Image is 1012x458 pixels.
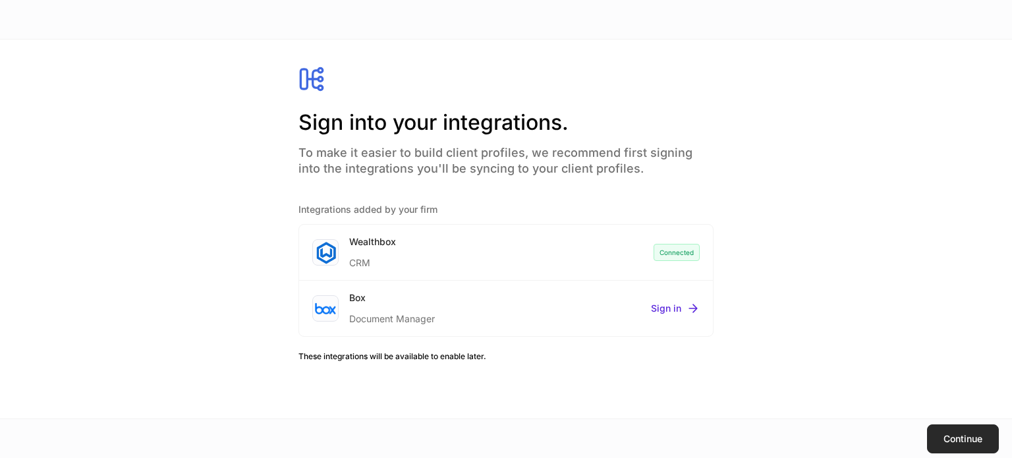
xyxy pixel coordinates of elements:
[349,235,396,248] div: Wealthbox
[298,108,714,137] h2: Sign into your integrations.
[651,302,700,315] button: Sign in
[349,291,435,304] div: Box
[927,424,999,453] button: Continue
[298,350,714,362] h6: These integrations will be available to enable later.
[315,302,336,314] img: oYqM9ojoZLfzCHUefNbBcWHcyDPbQKagtYciMC8pFl3iZXy3dU33Uwy+706y+0q2uJ1ghNQf2OIHrSh50tUd9HaB5oMc62p0G...
[349,248,396,270] div: CRM
[298,203,714,216] h5: Integrations added by your firm
[654,244,700,261] div: Connected
[298,137,714,177] h4: To make it easier to build client profiles, we recommend first signing into the integrations you'...
[349,304,435,326] div: Document Manager
[943,434,982,444] div: Continue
